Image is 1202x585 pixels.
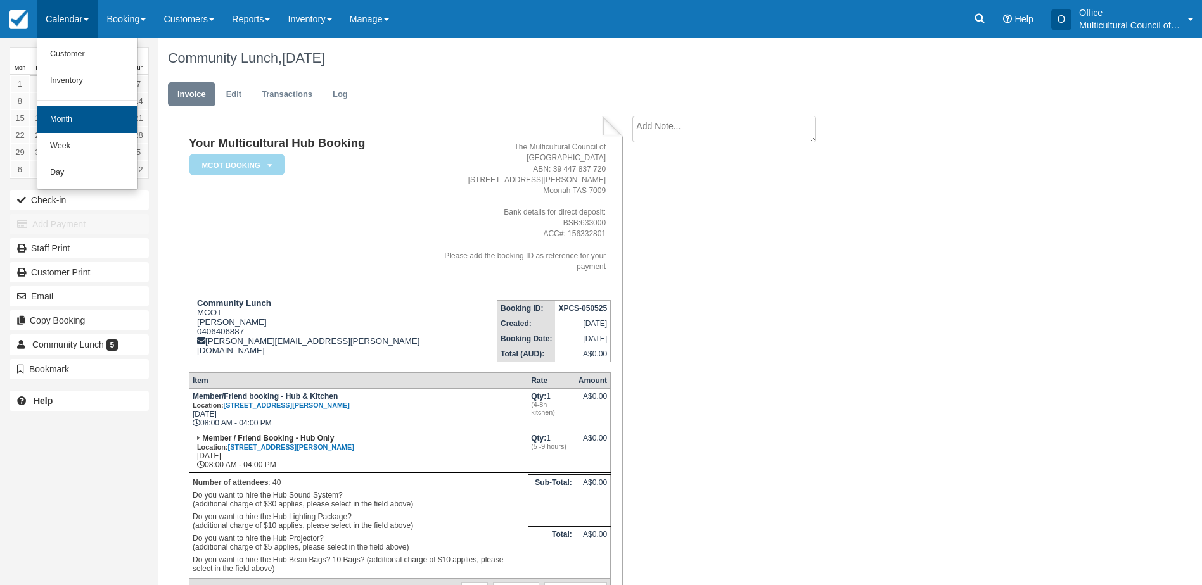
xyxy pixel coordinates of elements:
[9,10,28,29] img: checkfront-main-nav-mini-logo.png
[10,310,149,330] button: Copy Booking
[129,161,148,178] a: 12
[555,331,610,346] td: [DATE]
[193,478,268,487] strong: Number of attendees
[217,82,251,107] a: Edit
[189,137,437,150] h1: Your Multicultural Hub Booking
[1079,19,1180,32] p: Multicultural Council of [GEOGRAPHIC_DATA]
[528,431,575,473] td: 1
[30,92,49,110] a: 9
[168,82,215,107] a: Invoice
[531,392,546,401] strong: Qty
[37,68,137,94] a: Inventory
[193,401,350,409] small: Location:
[555,346,610,362] td: A$0.00
[10,75,30,92] a: 1
[10,190,149,210] button: Check-in
[555,316,610,331] td: [DATE]
[10,214,149,234] button: Add Payment
[531,401,572,416] em: (4-8h kitchen)
[189,154,285,176] em: MCOT Booking
[30,144,49,161] a: 30
[30,75,49,92] a: 2
[575,372,611,388] th: Amount
[252,82,322,107] a: Transactions
[193,532,525,553] p: Do you want to hire the Hub Projector? (additional charge of $5 applies, please select in the fie...
[442,142,606,272] address: The Multicultural Council of [GEOGRAPHIC_DATA] ABN: 39 447 837 720 [STREET_ADDRESS][PERSON_NAME] ...
[10,92,30,110] a: 8
[575,527,611,579] td: A$0.00
[189,431,528,473] td: [DATE] 08:00 AM - 04:00 PM
[129,92,148,110] a: 14
[10,359,149,379] button: Bookmark
[497,331,556,346] th: Booking Date:
[189,372,528,388] th: Item
[1051,9,1071,30] div: O
[189,388,528,431] td: [DATE] 08:00 AM - 04:00 PM
[528,527,575,579] th: Total:
[37,160,137,186] a: Day
[579,392,607,411] div: A$0.00
[37,41,137,68] a: Customer
[10,286,149,306] button: Email
[224,401,350,409] a: [STREET_ADDRESS][PERSON_NAME]
[10,110,30,127] a: 15
[37,106,137,133] a: Month
[10,161,30,178] a: 6
[197,443,354,451] small: Location:
[10,262,149,282] a: Customer Print
[1014,14,1033,24] span: Help
[10,127,30,144] a: 22
[323,82,357,107] a: Log
[497,300,556,316] th: Booking ID:
[189,153,280,177] a: MCOT Booking
[497,316,556,331] th: Created:
[282,50,325,66] span: [DATE]
[575,475,611,527] td: A$0.00
[129,110,148,127] a: 21
[193,510,525,532] p: Do you want to hire the Hub Lighting Package? (additional charge of $10 applies, please select in...
[10,61,30,75] th: Mon
[1003,15,1012,23] i: Help
[10,144,30,161] a: 29
[197,298,271,308] strong: Community Lunch
[189,298,437,355] div: MCOT [PERSON_NAME] 0406406887 [PERSON_NAME][EMAIL_ADDRESS][PERSON_NAME][DOMAIN_NAME]
[528,372,575,388] th: Rate
[197,434,354,451] strong: Member / Friend Booking - Hub Only
[193,489,525,510] p: Do you want to hire the Hub Sound System? (additional charge of $30 applies, please select in the...
[106,339,118,351] span: 5
[528,475,575,527] th: Sub-Total:
[579,434,607,453] div: A$0.00
[10,334,149,355] a: Community Lunch 5
[193,553,525,575] p: Do you want to hire the Hub Bean Bags? 10 Bags? (additional charge of $10 applies, please select ...
[30,127,49,144] a: 23
[32,339,104,349] span: Community Lunch
[228,443,354,451] a: [STREET_ADDRESS][PERSON_NAME]
[129,61,148,75] th: Sun
[129,144,148,161] a: 5
[193,476,525,489] p: : 40
[37,38,138,190] ul: Calendar
[129,127,148,144] a: 28
[1079,6,1180,19] p: Office
[30,161,49,178] a: 7
[10,391,149,411] a: Help
[528,388,575,431] td: 1
[168,51,1051,66] h1: Community Lunch,
[30,61,49,75] th: Tue
[497,346,556,362] th: Total (AUD):
[37,133,137,160] a: Week
[193,392,350,410] strong: Member/Friend booking - Hub & Kitchen
[10,238,149,258] a: Staff Print
[558,304,607,313] strong: XPCS-050525
[531,434,546,443] strong: Qty
[34,396,53,406] b: Help
[129,75,148,92] a: 7
[531,443,572,450] em: (5 -9 hours)
[30,110,49,127] a: 16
